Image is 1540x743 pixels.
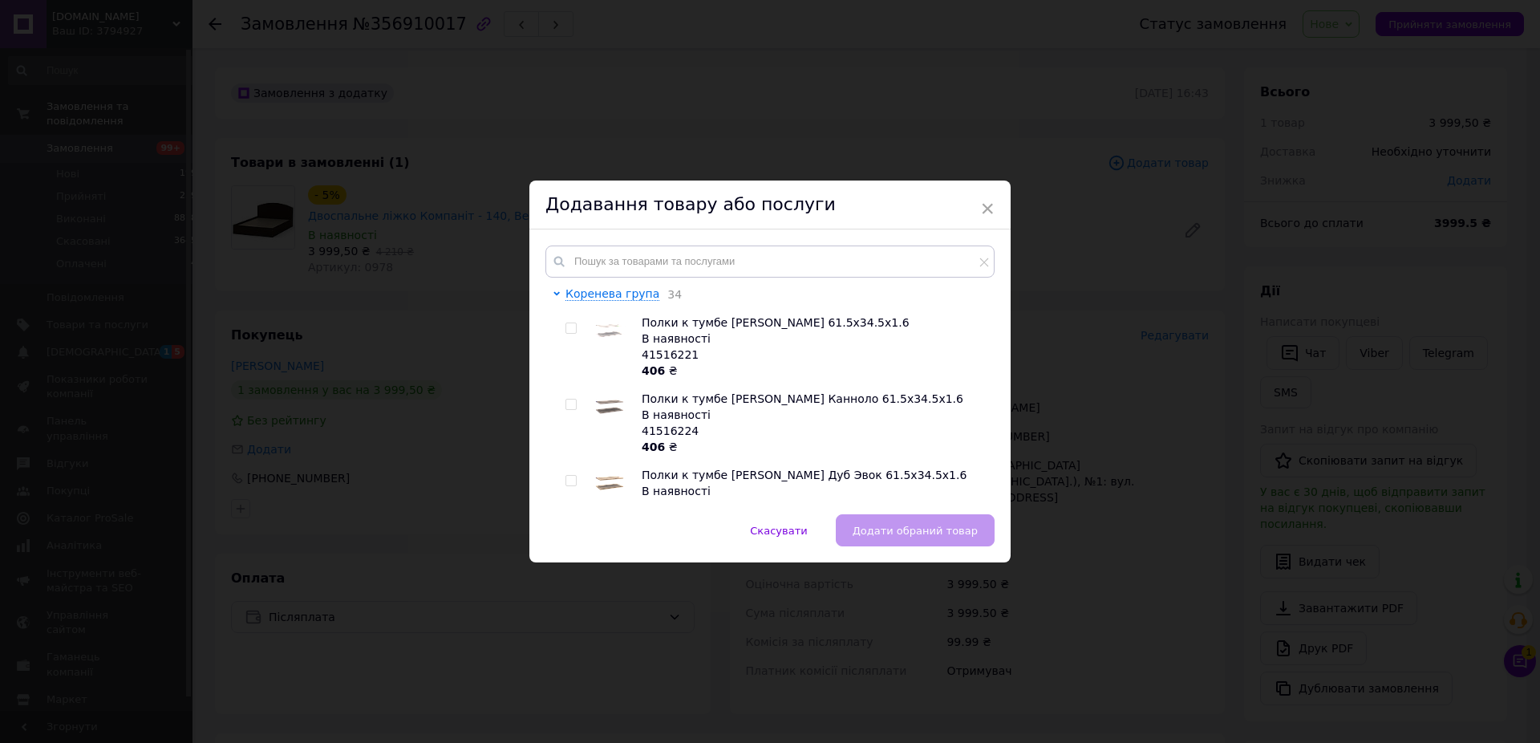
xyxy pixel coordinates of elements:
img: Полки к тумбе Doros Кассель Канноло 61.5х34.5х1.6 [594,391,626,423]
div: Додавання товару або послуги [529,181,1011,229]
span: Коренева група [565,287,659,300]
img: Полки к тумбе Doros Кассель Дуб Эвок 61.5х34.5х1.6 [594,467,626,499]
b: 406 [642,364,665,377]
input: Пошук за товарами та послугами [545,246,995,278]
span: Скасувати [750,525,807,537]
div: ₴ [642,363,986,379]
div: ₴ [642,439,986,455]
span: Полки к тумбе [PERSON_NAME] 61.5х34.5х1.6 [642,316,910,329]
button: Скасувати [733,514,824,546]
div: В наявності [642,483,986,499]
img: Полки к тумбе Doros Кассель Кашемир 61.5х34.5х1.6 [594,315,626,347]
span: 34 [659,288,682,301]
div: В наявності [642,407,986,423]
span: Полки к тумбе [PERSON_NAME] Дуб Эвок 61.5х34.5х1.6 [642,469,967,481]
span: 41516221 [642,348,699,361]
span: Полки к тумбе [PERSON_NAME] Канноло 61.5х34.5х1.6 [642,392,963,405]
span: × [980,195,995,222]
div: В наявності [642,331,986,347]
b: 406 [642,441,665,453]
span: 41516224 [642,424,699,437]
